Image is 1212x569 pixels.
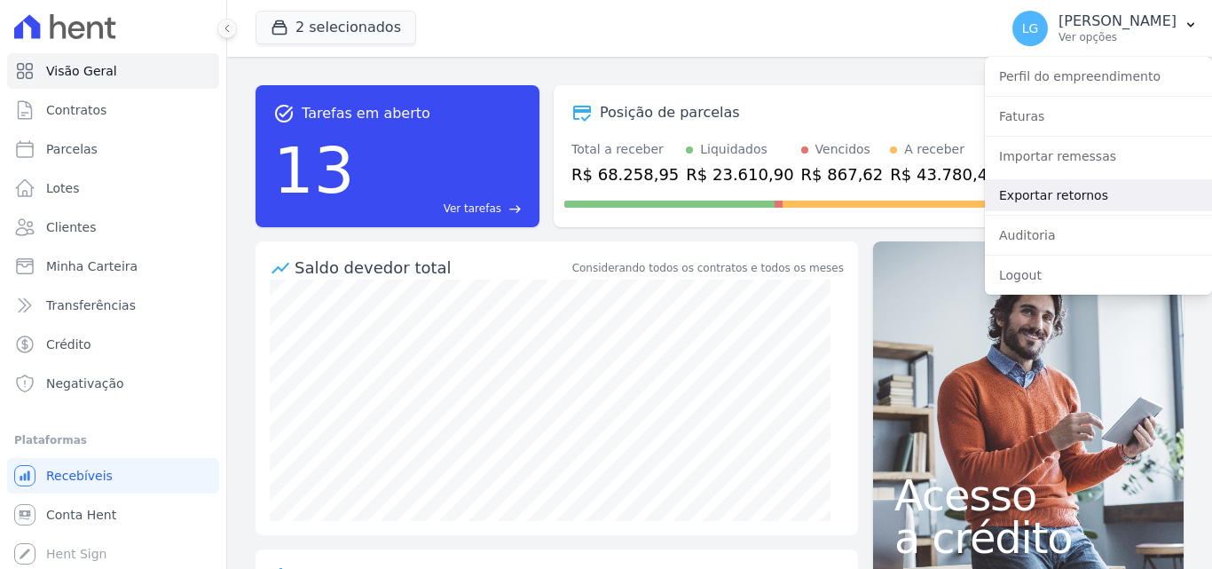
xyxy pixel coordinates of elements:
[7,458,219,494] a: Recebíveis
[7,209,219,245] a: Clientes
[295,256,569,280] div: Saldo devedor total
[46,179,80,197] span: Lotes
[985,100,1212,132] a: Faturas
[686,162,793,186] div: R$ 23.610,90
[890,162,997,186] div: R$ 43.780,43
[7,497,219,533] a: Conta Hent
[7,53,219,89] a: Visão Geral
[46,506,116,524] span: Conta Hent
[46,336,91,353] span: Crédito
[508,202,522,216] span: east
[7,170,219,206] a: Lotes
[801,162,884,186] div: R$ 867,62
[985,219,1212,251] a: Auditoria
[985,140,1212,172] a: Importar remessas
[998,4,1212,53] button: LG [PERSON_NAME] Ver opções
[572,260,844,276] div: Considerando todos os contratos e todos os meses
[46,257,138,275] span: Minha Carteira
[7,92,219,128] a: Contratos
[904,140,964,159] div: A receber
[46,296,136,314] span: Transferências
[7,249,219,284] a: Minha Carteira
[571,162,679,186] div: R$ 68.258,95
[7,131,219,167] a: Parcelas
[273,124,355,217] div: 13
[985,179,1212,211] a: Exportar retornos
[302,103,430,124] span: Tarefas em aberto
[1022,22,1039,35] span: LG
[46,375,124,392] span: Negativação
[444,201,501,217] span: Ver tarefas
[46,467,113,485] span: Recebíveis
[1059,30,1177,44] p: Ver opções
[1059,12,1177,30] p: [PERSON_NAME]
[600,102,740,123] div: Posição de parcelas
[46,101,106,119] span: Contratos
[700,140,767,159] div: Liquidados
[362,201,522,217] a: Ver tarefas east
[7,327,219,362] a: Crédito
[7,366,219,401] a: Negativação
[256,11,416,44] button: 2 selecionados
[14,430,212,451] div: Plataformas
[46,140,98,158] span: Parcelas
[46,218,96,236] span: Clientes
[985,259,1212,291] a: Logout
[7,288,219,323] a: Transferências
[894,517,1162,559] span: a crédito
[894,474,1162,517] span: Acesso
[985,60,1212,92] a: Perfil do empreendimento
[571,140,679,159] div: Total a receber
[46,62,117,80] span: Visão Geral
[815,140,870,159] div: Vencidos
[273,103,295,124] span: task_alt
